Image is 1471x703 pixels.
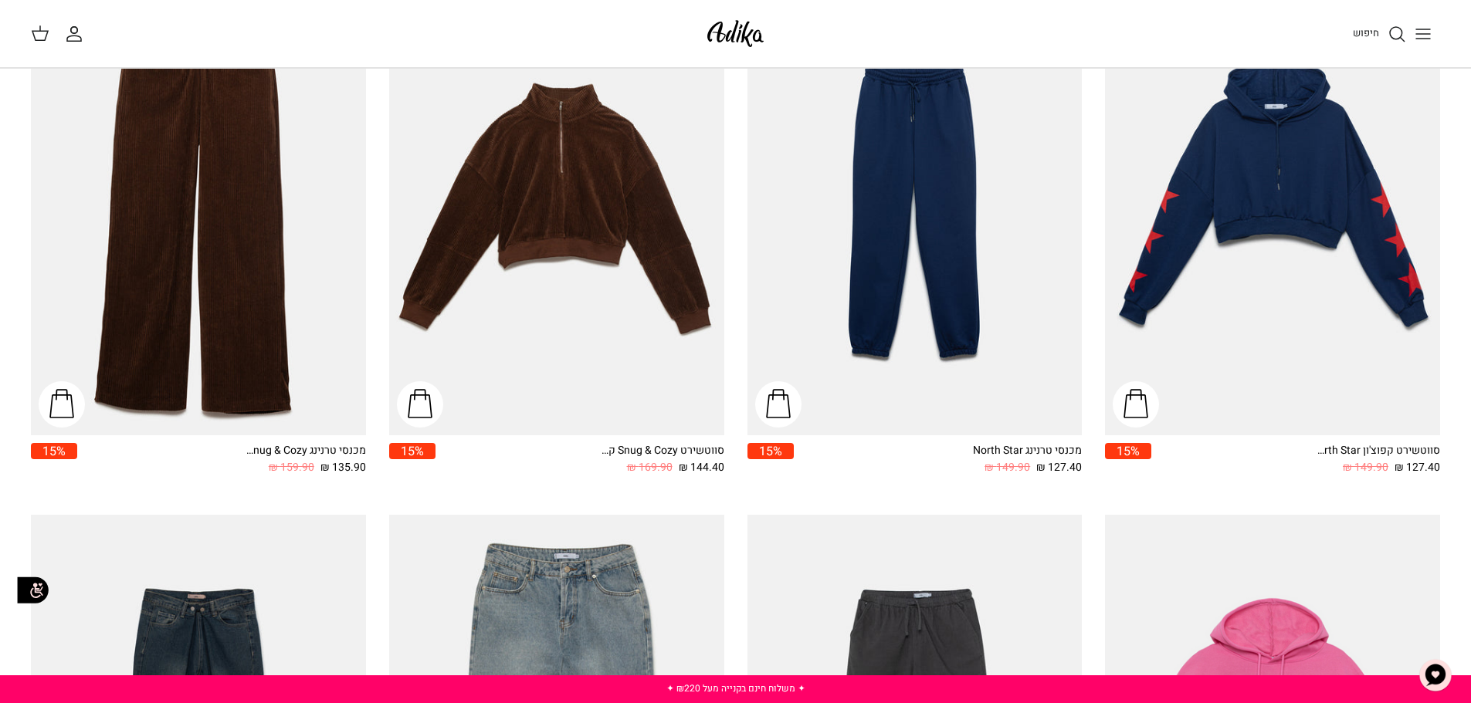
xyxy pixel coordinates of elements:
a: מכנסי טרנינג North Star 127.40 ₪ 149.90 ₪ [794,443,1083,476]
div: סווטשירט קפוצ'ון North Star אוברסייז [1317,443,1440,459]
a: סווטשירט Snug & Cozy קרופ 144.40 ₪ 169.90 ₪ [436,443,724,476]
a: חיפוש [1353,25,1406,43]
span: 169.90 ₪ [627,459,673,476]
img: accessibility_icon02.svg [12,569,54,611]
span: 135.90 ₪ [320,459,366,476]
a: 15% [747,443,794,476]
span: 127.40 ₪ [1395,459,1440,476]
a: ✦ משלוח חינם בקנייה מעל ₪220 ✦ [666,681,805,695]
a: 15% [1105,443,1151,476]
span: 149.90 ₪ [985,459,1030,476]
div: סווטשירט Snug & Cozy קרופ [601,443,724,459]
div: מכנסי טרנינג Snug & Cozy גזרה משוחררת [242,443,366,459]
a: סווטשירט קפוצ'ון North Star אוברסייז 127.40 ₪ 149.90 ₪ [1151,443,1440,476]
a: החשבון שלי [65,25,90,43]
span: 144.40 ₪ [679,459,724,476]
a: 15% [31,443,77,476]
span: 159.90 ₪ [269,459,314,476]
div: מכנסי טרנינג North Star [958,443,1082,459]
span: 15% [747,443,794,459]
span: 15% [31,443,77,459]
span: חיפוש [1353,25,1379,40]
a: מכנסי טרנינג Snug & Cozy גזרה משוחררת 135.90 ₪ 159.90 ₪ [77,443,366,476]
span: 15% [389,443,436,459]
span: 15% [1105,443,1151,459]
img: Adika IL [703,15,768,52]
span: 127.40 ₪ [1036,459,1082,476]
button: Toggle menu [1406,17,1440,51]
a: 15% [389,443,436,476]
button: צ'אט [1412,652,1459,698]
span: 149.90 ₪ [1343,459,1388,476]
